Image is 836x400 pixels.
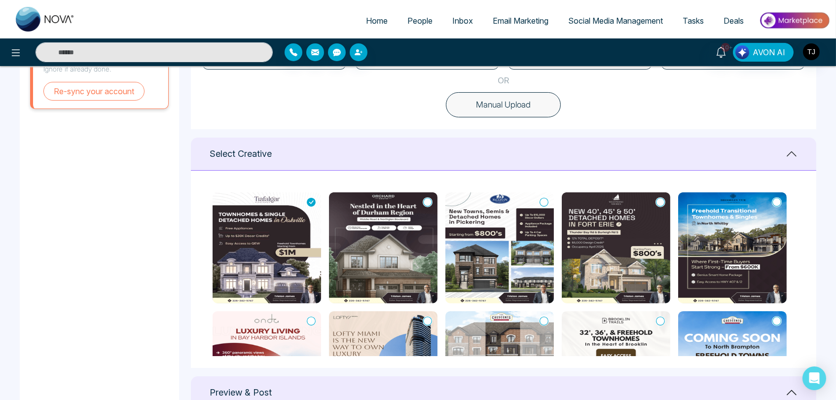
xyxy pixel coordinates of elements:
[213,192,321,303] img: Trafalgar Highlands (52).png
[483,11,558,30] a: Email Marketing
[721,43,730,52] span: 10+
[498,74,509,87] p: OR
[803,43,820,60] img: User Avatar
[683,16,704,26] span: Tasks
[16,7,75,32] img: Nova CRM Logo
[329,192,437,303] img: Step into Orchard South (51).png
[210,387,272,398] h1: Preview & Post
[735,45,749,59] img: Lead Flow
[673,11,714,30] a: Tasks
[407,16,433,26] span: People
[714,11,754,30] a: Deals
[356,11,398,30] a: Home
[210,148,272,159] h1: Select Creative
[446,92,561,118] button: Manual Upload
[398,11,442,30] a: People
[802,366,826,390] div: Open Intercom Messenger
[442,11,483,30] a: Inbox
[753,46,785,58] span: AVON AI
[452,16,473,26] span: Inbox
[678,192,787,303] img: Brooklin Vue s in North Whitby (40).png
[733,43,794,62] button: AVON AI
[562,192,670,303] img: Westwind Shores (50).png
[724,16,744,26] span: Deals
[445,192,554,303] img: Seaton Winding Woods, a beautiful collection of Freehold Towns, Semis, and Detached Homes in Pick...
[493,16,548,26] span: Email Marketing
[759,9,830,32] img: Market-place.gif
[568,16,663,26] span: Social Media Management
[558,11,673,30] a: Social Media Management
[709,43,733,60] a: 10+
[366,16,388,26] span: Home
[43,82,145,101] button: Re-sync your account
